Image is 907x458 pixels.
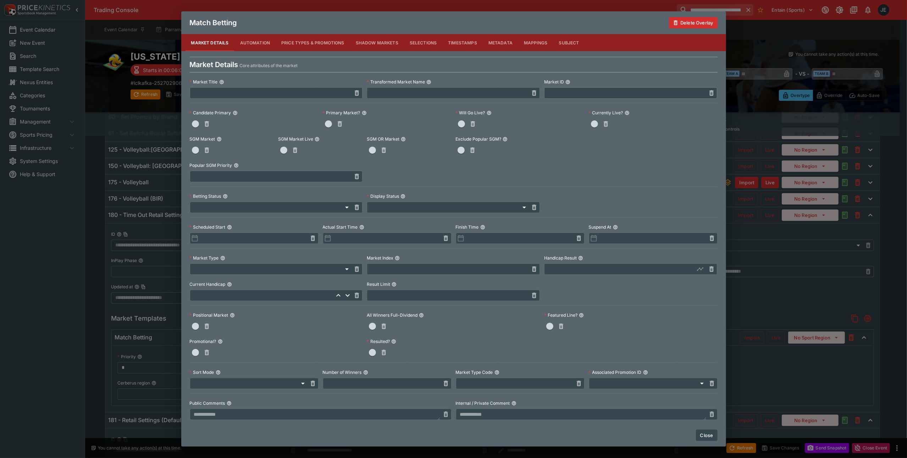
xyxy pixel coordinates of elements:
p: Public Comments [190,400,225,406]
button: Automation [234,34,276,51]
button: Betting Status [223,194,228,199]
button: Public Comments [227,401,232,406]
p: Sort Mode [190,369,214,375]
p: Suspend At [589,224,612,230]
p: Candidate Primary [190,110,231,116]
p: Scheduled Start [190,224,226,230]
button: Handicap Result [578,256,583,261]
button: Transformed Market Name [426,80,431,84]
p: Betting Status [190,193,221,199]
p: Market Index [367,255,393,261]
button: Market Index [395,256,400,261]
p: Positional Market [190,312,228,318]
button: Shadow Markets [350,34,404,51]
button: Promotional? [218,339,223,344]
p: Result Limit [367,281,390,287]
button: Associated Promotion ID [643,370,648,375]
button: Price Types & Promotions [276,34,350,51]
p: SGM Market Live [278,136,313,142]
button: Selections [404,34,443,51]
p: Will Go Live? [456,110,485,116]
p: Currently Live? [589,110,623,116]
button: Market Type [220,256,225,261]
button: Number of Winners [363,370,368,375]
button: Result Limit [392,282,397,287]
button: Display Status [400,194,405,199]
button: Mappings [518,34,553,51]
button: Market Title [219,80,224,84]
p: Featured Line? [544,312,577,318]
button: Exclude Popular SGM? [503,137,508,142]
p: Market Title [190,79,218,85]
p: Exclude Popular SGM? [455,136,501,142]
p: Current Handicap [190,281,226,287]
button: Suspend At [613,225,618,230]
button: Current Handicap [227,282,232,287]
p: Market Type [190,255,219,261]
button: Actual Start Time [359,225,364,230]
h4: Match Betting [190,18,237,27]
p: Resulted? [367,338,390,344]
button: Scheduled Start [227,225,232,230]
button: Internal / Private Comment [511,401,516,406]
p: Finish Time [456,224,479,230]
p: SGM OR Market [367,136,399,142]
p: Transformed Market Name [367,79,425,85]
button: Resulted? [391,339,396,344]
button: Timestamps [442,34,483,51]
p: Popular SGM Priority [190,162,232,168]
p: Internal / Private Comment [456,400,510,406]
button: Featured Line? [579,313,584,318]
p: Actual Start Time [323,224,358,230]
button: Popular SGM Priority [234,163,239,168]
button: Primary Market? [362,110,367,115]
button: Will Go Live? [487,110,492,115]
button: SGM Market [217,137,222,142]
button: Sort Mode [216,370,221,375]
button: Close [696,430,718,441]
button: Finish Time [480,225,485,230]
button: Candidate Primary [233,110,238,115]
button: Delete Overlay [669,17,717,28]
p: Number of Winners [323,369,362,375]
button: Currently Live? [625,110,630,115]
p: Primary Market? [323,110,360,116]
p: Core attributes of the market [240,62,298,69]
p: SGM Market [190,136,215,142]
button: All Winners Full-Dividend [419,313,424,318]
button: Market Details [186,34,234,51]
p: All Winners Full-Dividend [367,312,417,318]
button: Subject [553,34,585,51]
button: Market Type Code [494,370,499,375]
button: Positional Market [230,313,235,318]
button: Metadata [483,34,518,51]
p: Associated Promotion ID [589,369,642,375]
p: Market ID [544,79,564,85]
p: Display Status [367,193,399,199]
p: Market Type Code [456,369,493,375]
button: Market ID [565,80,570,84]
button: SGM OR Market [401,137,406,142]
p: Promotional? [190,338,216,344]
h4: Market Details [190,60,238,69]
button: SGM Market Live [315,137,320,142]
p: Handicap Result [544,255,577,261]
